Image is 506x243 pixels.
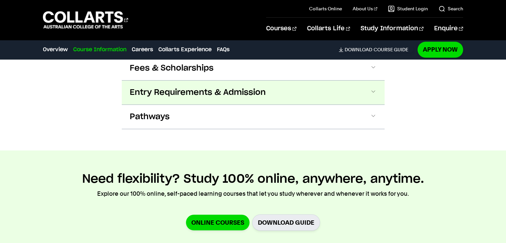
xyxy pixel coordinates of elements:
a: Collarts Experience [158,46,212,54]
button: Entry Requirements & Admission [122,81,385,105]
button: Pathways [122,105,385,129]
a: Study Information [361,18,423,40]
a: Online Courses [186,215,250,230]
span: Entry Requirements & Admission [130,87,266,98]
a: Course Information [73,46,126,54]
div: Go to homepage [43,10,128,29]
a: Enquire [434,18,463,40]
a: Collarts Online [309,5,342,12]
p: Explore our 100% online, self-paced learning courses that let you study wherever and whenever it ... [97,189,409,198]
a: Collarts Life [307,18,350,40]
span: Download [345,47,372,53]
h2: Need flexibility? Study 100% online, anywhere, anytime. [82,172,424,186]
a: Student Login [388,5,428,12]
span: Pathways [130,112,170,122]
button: Fees & Scholarships [122,56,385,80]
a: DownloadCourse Guide [339,47,414,53]
span: Fees & Scholarships [130,63,214,74]
a: Courses [266,18,296,40]
a: Apply Now [418,42,463,57]
a: FAQs [217,46,230,54]
a: Overview [43,46,68,54]
a: Careers [132,46,153,54]
a: Search [438,5,463,12]
a: Download Guide [252,214,320,231]
a: About Us [353,5,377,12]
